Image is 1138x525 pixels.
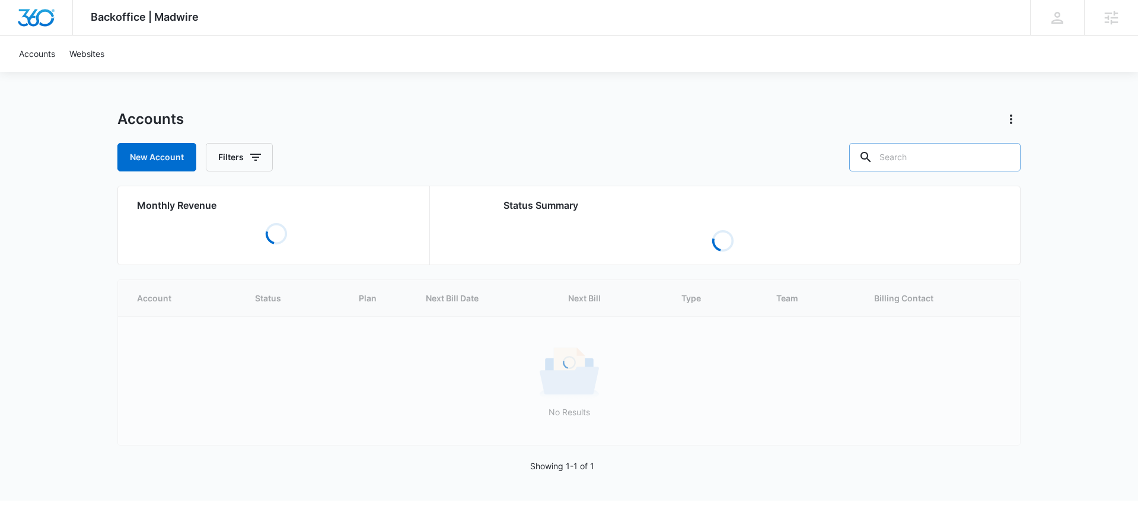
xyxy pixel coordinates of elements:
[206,143,273,171] button: Filters
[503,198,942,212] h2: Status Summary
[849,143,1021,171] input: Search
[62,36,111,72] a: Websites
[117,110,184,128] h1: Accounts
[1002,110,1021,129] button: Actions
[117,143,196,171] a: New Account
[530,460,594,472] p: Showing 1-1 of 1
[12,36,62,72] a: Accounts
[91,11,199,23] span: Backoffice | Madwire
[137,198,415,212] h2: Monthly Revenue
